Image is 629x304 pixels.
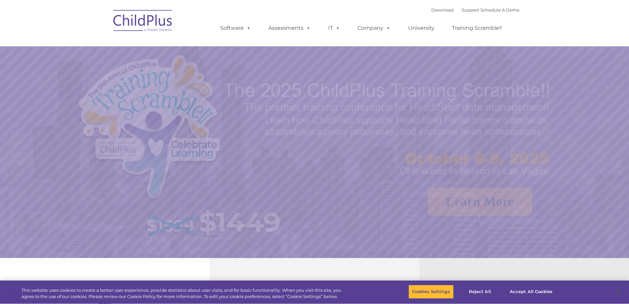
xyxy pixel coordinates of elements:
font: | [431,7,519,13]
a: IT [322,22,347,35]
a: Download [431,7,454,13]
button: Reject All [459,285,501,299]
a: Company [351,22,397,35]
div: This website uses cookies to create a better user experience, provide statistics about user visit... [21,287,346,300]
button: Accept All Cookies [506,285,556,299]
button: Cookies Settings [408,285,454,299]
button: Close [611,284,626,299]
img: ChildPlus by Procare Solutions [110,5,176,38]
a: University [402,22,441,35]
a: Assessments [262,22,317,35]
span: Last name [92,44,112,49]
a: Software [214,22,258,35]
a: Schedule A Demo [480,7,519,13]
a: Learn More [428,188,532,216]
a: Support [462,7,479,13]
a: Training Scramble!! [445,22,508,35]
span: Phone number [92,71,120,76]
